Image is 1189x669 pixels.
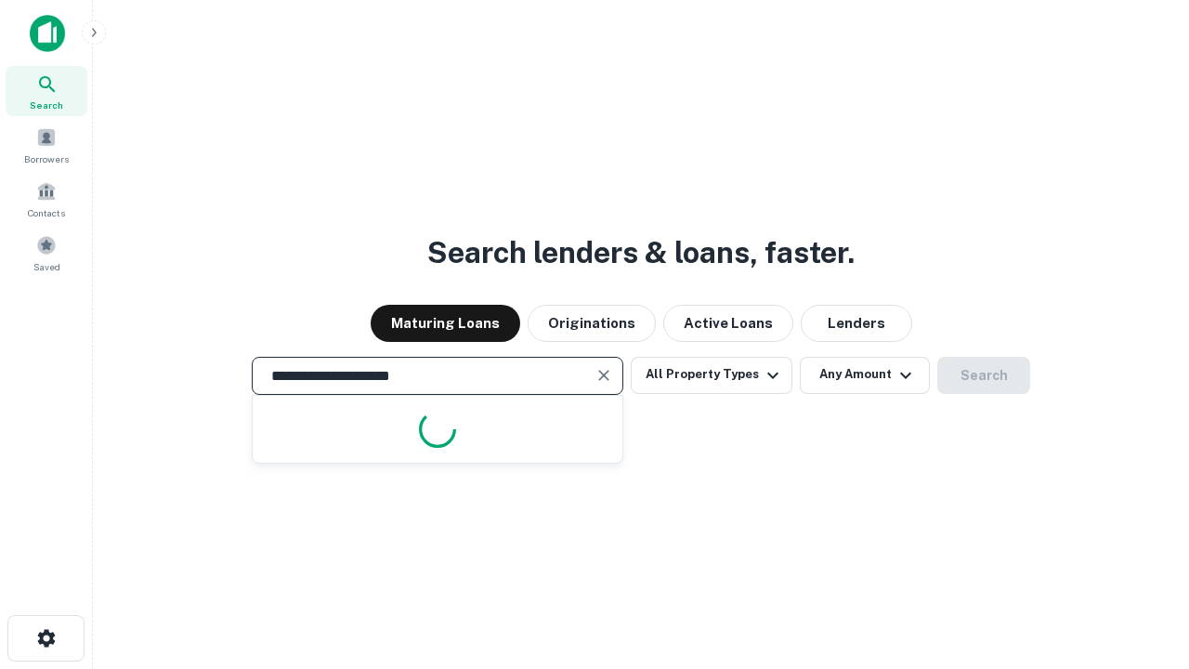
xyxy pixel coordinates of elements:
[6,228,87,278] a: Saved
[30,15,65,52] img: capitalize-icon.png
[28,205,65,220] span: Contacts
[371,305,520,342] button: Maturing Loans
[1096,520,1189,610] iframe: Chat Widget
[33,259,60,274] span: Saved
[800,357,930,394] button: Any Amount
[6,66,87,116] a: Search
[663,305,793,342] button: Active Loans
[6,174,87,224] a: Contacts
[528,305,656,342] button: Originations
[631,357,792,394] button: All Property Types
[801,305,912,342] button: Lenders
[30,98,63,112] span: Search
[24,151,69,166] span: Borrowers
[427,230,855,275] h3: Search lenders & loans, faster.
[6,120,87,170] a: Borrowers
[591,362,617,388] button: Clear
